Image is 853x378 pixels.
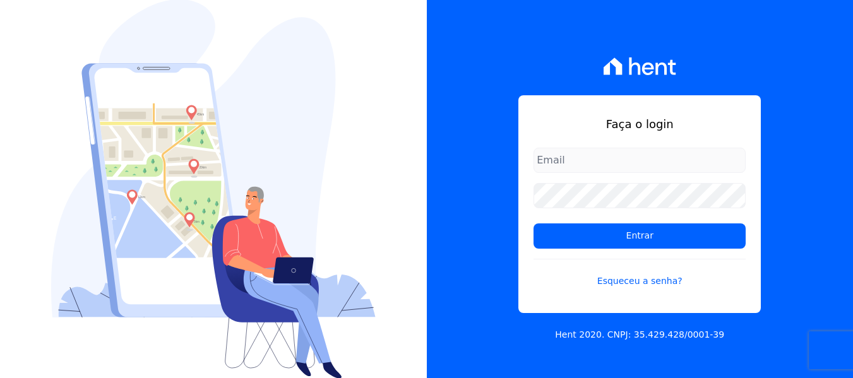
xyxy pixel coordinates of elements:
input: Entrar [534,223,746,249]
input: Email [534,148,746,173]
a: Esqueceu a senha? [534,259,746,288]
p: Hent 2020. CNPJ: 35.429.428/0001-39 [555,328,724,341]
h1: Faça o login [534,115,746,133]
